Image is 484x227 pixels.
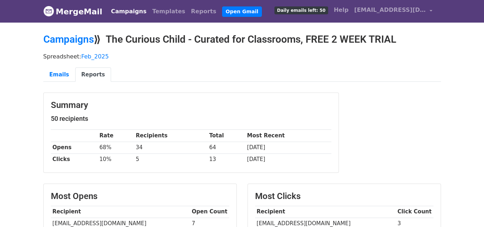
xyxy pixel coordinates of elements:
th: Open Count [190,206,229,218]
th: Most Recent [245,130,331,142]
td: 10% [98,153,134,165]
a: MergeMail [43,4,102,19]
th: Click Count [396,206,433,218]
a: Feb_2025 [81,53,109,60]
a: Campaigns [108,4,149,19]
h3: Most Opens [51,191,229,202]
th: Clicks [51,153,98,165]
h5: 50 recipients [51,115,331,123]
h3: Most Clicks [255,191,433,202]
a: Daily emails left: 50 [272,3,331,17]
a: Templates [149,4,188,19]
th: Recipient [51,206,190,218]
span: Daily emails left: 50 [274,6,328,14]
th: Recipients [134,130,207,142]
th: Recipient [255,206,396,218]
th: Rate [98,130,134,142]
td: 5 [134,153,207,165]
a: Open Gmail [222,6,262,17]
td: 64 [207,142,245,153]
a: Help [331,3,351,17]
a: Campaigns [43,33,94,45]
a: Reports [188,4,219,19]
td: [DATE] [245,153,331,165]
h3: Summary [51,100,331,110]
p: Spreadsheet: [43,53,441,60]
td: 13 [207,153,245,165]
a: Emails [43,67,75,82]
a: Reports [75,67,111,82]
span: [EMAIL_ADDRESS][DOMAIN_NAME] [354,6,426,14]
td: 34 [134,142,207,153]
td: 68% [98,142,134,153]
h2: ⟫ The Curious Child - Curated for Classrooms, FREE 2 WEEK TRIAL [43,33,441,46]
td: [DATE] [245,142,331,153]
a: [EMAIL_ADDRESS][DOMAIN_NAME] [351,3,435,20]
th: Opens [51,142,98,153]
th: Total [207,130,245,142]
img: MergeMail logo [43,6,54,16]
